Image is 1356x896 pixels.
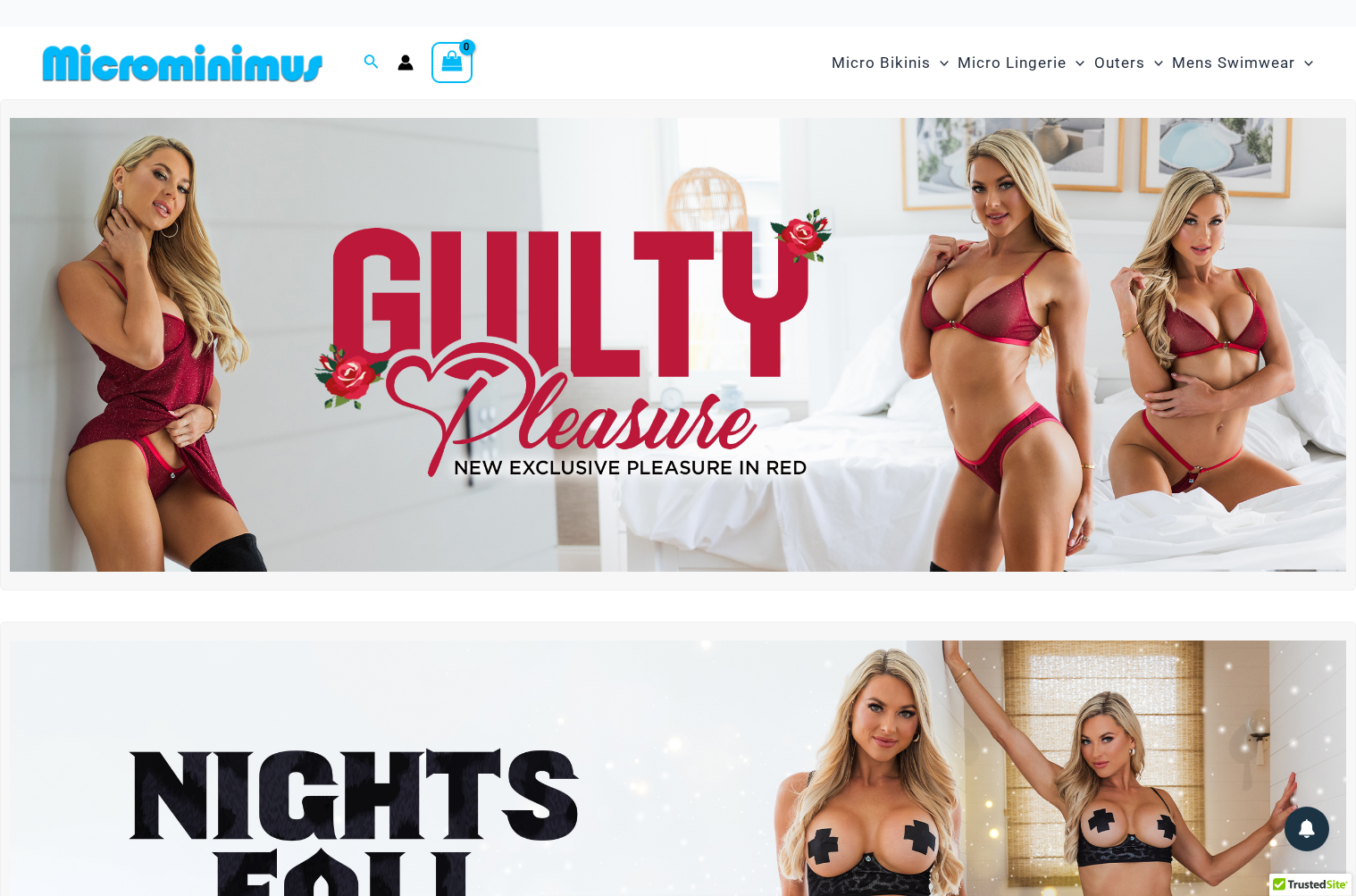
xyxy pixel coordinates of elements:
a: Search icon link [364,52,380,74]
a: OutersMenu ToggleMenu Toggle [1090,36,1168,90]
a: Micro BikinisMenu ToggleMenu Toggle [827,36,953,90]
span: Micro Lingerie [958,40,1067,86]
span: Menu Toggle [931,40,949,86]
a: Account icon link [398,54,414,71]
a: Micro LingerieMenu ToggleMenu Toggle [953,36,1089,90]
span: Outers [1094,40,1145,86]
span: Menu Toggle [1067,40,1084,86]
a: Mens SwimwearMenu ToggleMenu Toggle [1168,36,1318,90]
img: Guilty Pleasures Red Lingerie [10,118,1346,572]
a: View Shopping Cart, empty [431,42,473,83]
span: Micro Bikinis [832,40,931,86]
img: MM SHOP LOGO FLAT [36,43,330,83]
span: Menu Toggle [1145,40,1163,86]
span: Mens Swimwear [1172,40,1295,86]
nav: Site Navigation [824,33,1320,93]
span: Menu Toggle [1295,40,1313,86]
